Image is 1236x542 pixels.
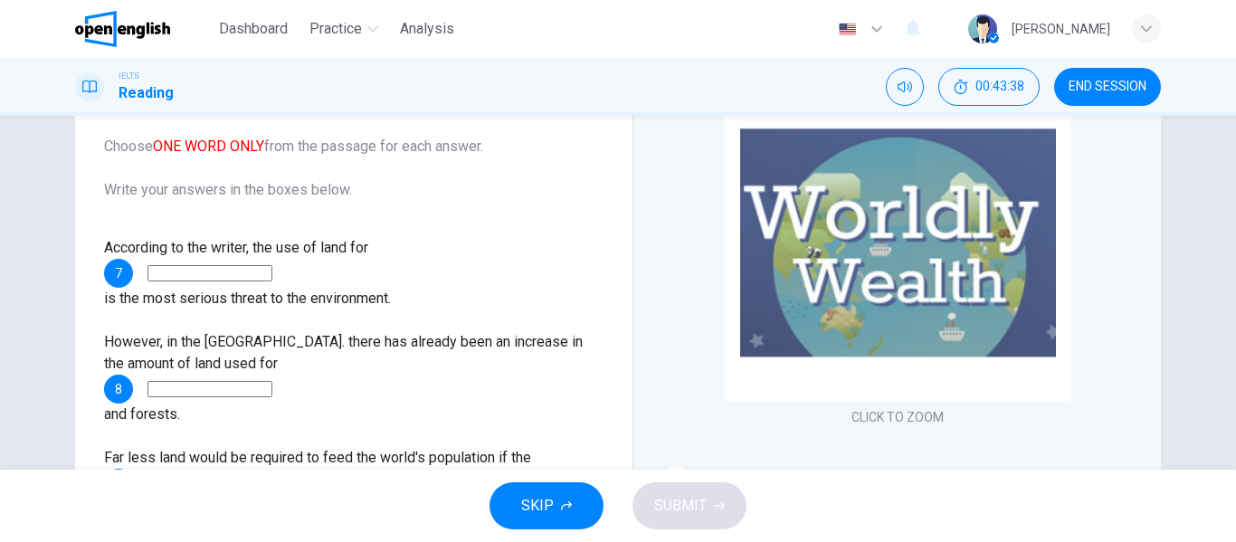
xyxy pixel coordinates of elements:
span: Complete the summary below. Choose from the passage for each answer. Write your answers in the bo... [104,92,604,201]
span: and forests. [104,405,180,423]
span: IELTS [119,70,139,82]
div: [PERSON_NAME] [1012,18,1110,40]
div: 1 [662,466,691,495]
button: Practice [302,13,385,45]
span: 8 [115,383,122,395]
button: Dashboard [212,13,295,45]
span: Analysis [400,18,454,40]
span: 7 [115,267,122,280]
span: Practice [309,18,362,40]
img: en [836,23,859,36]
img: OpenEnglish logo [75,11,170,47]
button: SKIP [490,482,604,529]
span: According to the writer, the use of land for [104,239,368,256]
span: is the most serious threat to the environment. [104,290,391,307]
div: Mute [886,68,924,106]
font: ONE WORD ONLY [153,138,264,155]
button: 00:43:38 [938,68,1040,106]
span: However, in the [GEOGRAPHIC_DATA]. there has already been an increase in the amount of land used for [104,333,583,372]
button: Analysis [393,13,461,45]
span: Far less land would be required to feed the world's population if the [104,449,531,466]
span: Dashboard [219,18,288,40]
button: END SESSION [1054,68,1161,106]
span: END SESSION [1069,80,1146,94]
span: 00:43:38 [975,80,1024,94]
img: Profile picture [968,14,997,43]
div: Hide [938,68,1040,106]
h1: Reading [119,82,174,104]
a: OpenEnglish logo [75,11,212,47]
span: SKIP [521,493,554,518]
